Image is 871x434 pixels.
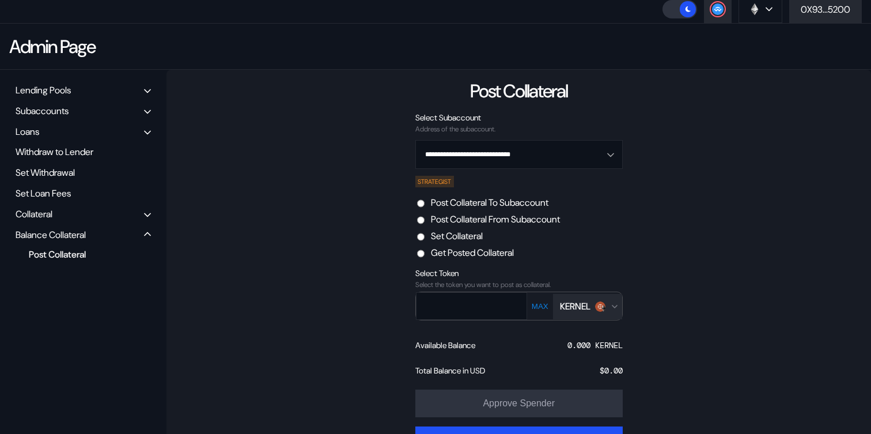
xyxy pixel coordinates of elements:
button: Open menu [415,140,623,169]
div: STRATEGIST [415,176,455,187]
div: Select Token [415,268,623,278]
div: $ 0.00 [600,365,623,376]
div: Post Collateral [470,79,567,103]
label: Get Posted Collateral [431,247,514,259]
img: Kernel_token_logo_2x.png [595,301,605,312]
div: Set Loan Fees [12,184,155,202]
div: Withdraw to Lender [12,143,155,161]
div: Collateral [16,208,52,220]
button: Open menu for selecting token for payment [553,294,622,319]
div: Total Balance in USD [415,365,485,376]
div: 0.000 KERNEL [567,340,623,350]
div: Available Balance [415,340,475,350]
div: KERNEL [560,300,590,312]
div: Set Withdrawal [12,164,155,182]
div: Select Subaccount [415,112,623,123]
div: Subaccounts [16,105,69,117]
label: Post Collateral From Subaccount [431,213,560,225]
div: Loans [16,126,39,138]
button: MAX [528,301,552,311]
img: svg+xml,%3c [600,305,607,312]
div: Lending Pools [16,84,71,96]
label: Post Collateral To Subaccount [431,197,548,209]
div: Address of the subaccount. [415,125,623,133]
div: Select the token you want to post as collateral. [415,281,623,289]
img: chain logo [748,3,761,16]
div: Balance Collateral [16,229,86,241]
button: Approve Spender [415,390,623,417]
div: Post Collateral [23,247,135,262]
div: 0X93...5200 [801,3,850,16]
div: Admin Page [9,35,95,59]
label: Set Collateral [431,230,483,242]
